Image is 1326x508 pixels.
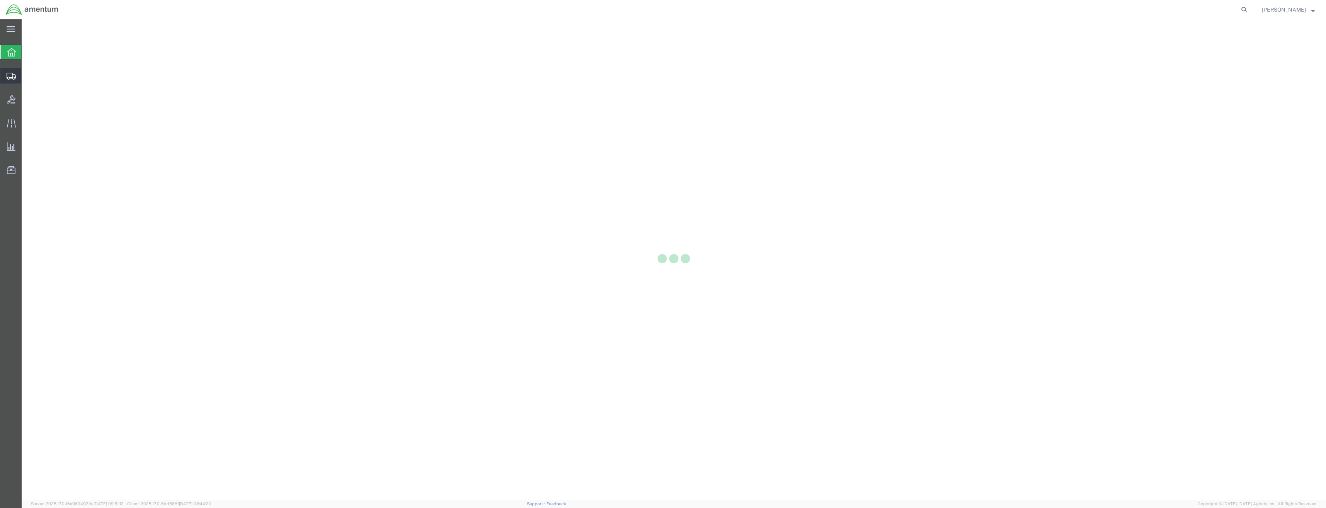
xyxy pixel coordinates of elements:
[1198,501,1317,507] span: Copyright © [DATE]-[DATE] Agistix Inc., All Rights Reserved
[527,501,546,506] a: Support
[546,501,566,506] a: Feedback
[1261,5,1315,14] button: [PERSON_NAME]
[127,501,211,506] span: Client: 2025.17.0-5dd568f
[179,501,211,506] span: [DATE] 08:44:20
[1262,5,1306,14] span: Joe Ricklefs
[93,501,124,506] span: [DATE] 09:51:12
[5,4,59,15] img: logo
[31,501,124,506] span: Server: 2025.17.0-16a969492de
